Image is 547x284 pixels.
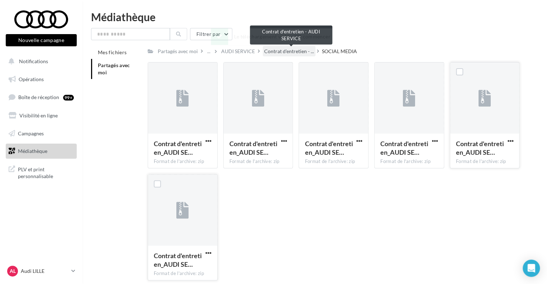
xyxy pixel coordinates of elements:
span: Mes fichiers [98,49,127,55]
span: Campagnes [18,130,44,136]
span: Contrat d'entretien_AUDI SERVICE_POST_LINK_25€ [305,140,353,156]
span: Contrat d'entretien_AUDI SERVICE_POST_LINK_49€ [154,140,202,156]
span: Boîte de réception [18,94,59,100]
div: Partagés avec moi [158,48,198,55]
div: ... [206,46,212,56]
span: Médiathèque [18,148,47,154]
a: Opérations [4,72,78,87]
span: Contrat d'entretien - ... [264,48,314,55]
a: Campagnes [4,126,78,141]
div: Médiathèque [91,11,538,22]
div: Format de l'archive: zip [229,158,287,165]
span: Notifications [19,58,48,64]
a: AL Audi LILLE [6,264,77,278]
div: Format de l'archive: zip [380,158,438,165]
div: Format de l'archive: zip [154,270,211,277]
div: 99+ [63,95,74,101]
span: Contrat d'entretien_AUDI SERVICE_CARROUSEL [456,140,504,156]
span: Opérations [19,76,44,82]
a: PLV et print personnalisable [4,162,78,183]
button: Notifications [4,54,75,69]
button: Nouvelle campagne [6,34,77,46]
div: Format de l'archive: zip [456,158,514,165]
a: Visibilité en ligne [4,108,78,123]
span: Contrat d'entretien_AUDI SERVICE_POST_LINK_GENERIQUE [154,252,202,268]
span: PLV et print personnalisable [18,164,74,180]
div: Open Intercom Messenger [523,260,540,277]
span: Visibilité en ligne [19,112,58,118]
span: Contrat d'entretien_AUDI SERVICE_POST_LINK_19€ [380,140,428,156]
div: SOCIAL MEDIA [322,48,357,55]
div: Format de l'archive: zip [154,158,211,165]
div: AUDI SERVICE [221,48,255,55]
div: Contrat d'entretien - AUDI SERVICE [250,25,332,45]
span: Contrat d'entretien_AUDI SERVICE_POST_LINK_29€ [229,140,277,156]
a: Médiathèque [4,144,78,159]
div: Le téléchargement va bientôt commencer [211,28,336,45]
span: Partagés avec moi [98,62,130,75]
button: Filtrer par [190,28,232,40]
p: Audi LILLE [21,267,68,275]
span: AL [10,267,16,275]
div: Format de l'archive: zip [305,158,362,165]
a: Boîte de réception99+ [4,89,78,105]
